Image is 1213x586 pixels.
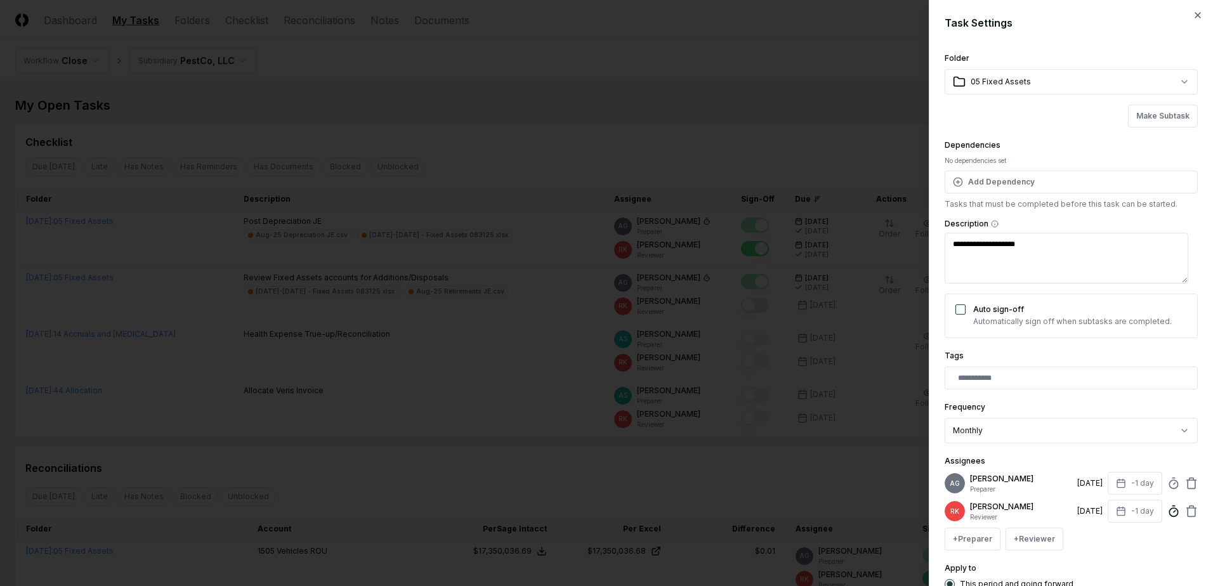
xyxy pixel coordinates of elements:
[945,171,1198,193] button: Add Dependency
[1006,528,1063,550] button: +Reviewer
[945,351,964,360] label: Tags
[991,220,999,228] button: Description
[945,528,1000,550] button: +Preparer
[970,485,1072,494] p: Preparer
[970,512,1072,522] p: Reviewer
[945,15,1198,30] h2: Task Settings
[1077,505,1103,517] div: [DATE]
[945,402,985,412] label: Frequency
[950,507,959,516] span: RK
[1108,472,1162,495] button: -1 day
[1128,105,1198,127] button: Make Subtask
[970,473,1072,485] p: [PERSON_NAME]
[970,501,1072,512] p: [PERSON_NAME]
[1077,478,1103,489] div: [DATE]
[945,199,1198,210] p: Tasks that must be completed before this task can be started.
[945,220,1198,228] label: Description
[945,53,969,63] label: Folder
[945,140,1000,150] label: Dependencies
[945,456,985,466] label: Assignees
[950,479,960,488] span: AG
[1108,500,1162,523] button: -1 day
[945,156,1198,166] div: No dependencies set
[973,316,1172,327] p: Automatically sign off when subtasks are completed.
[945,563,976,573] label: Apply to
[973,304,1024,314] label: Auto sign-off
